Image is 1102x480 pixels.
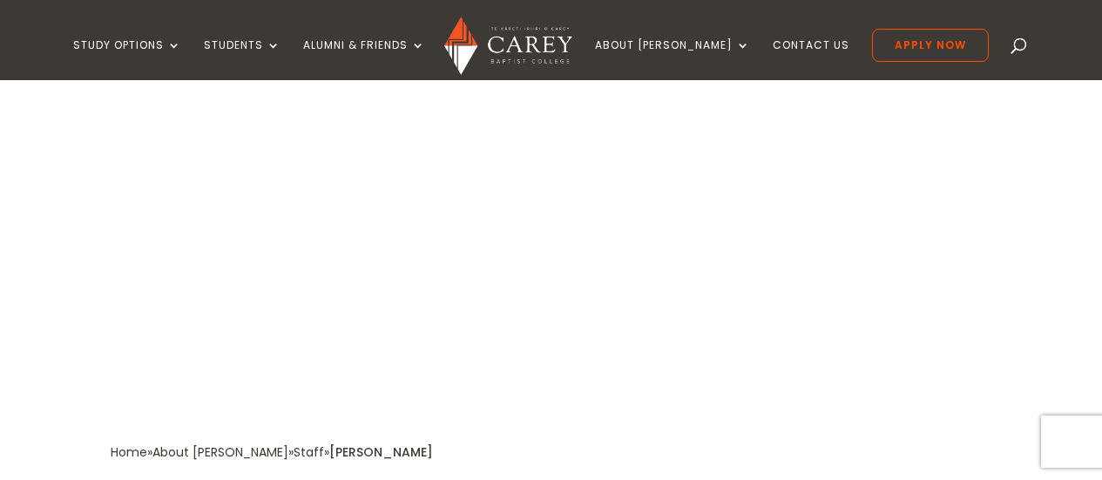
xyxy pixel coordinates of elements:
div: [PERSON_NAME] [329,441,433,464]
a: Apply Now [872,29,989,62]
div: » » » [111,441,329,464]
a: Students [204,39,281,80]
a: About [PERSON_NAME] [152,443,288,461]
img: Carey Baptist College [444,17,572,75]
a: Contact Us [773,39,849,80]
a: Alumni & Friends [303,39,425,80]
a: Home [111,443,147,461]
a: Study Options [73,39,181,80]
a: Staff [294,443,324,461]
a: About [PERSON_NAME] [595,39,750,80]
